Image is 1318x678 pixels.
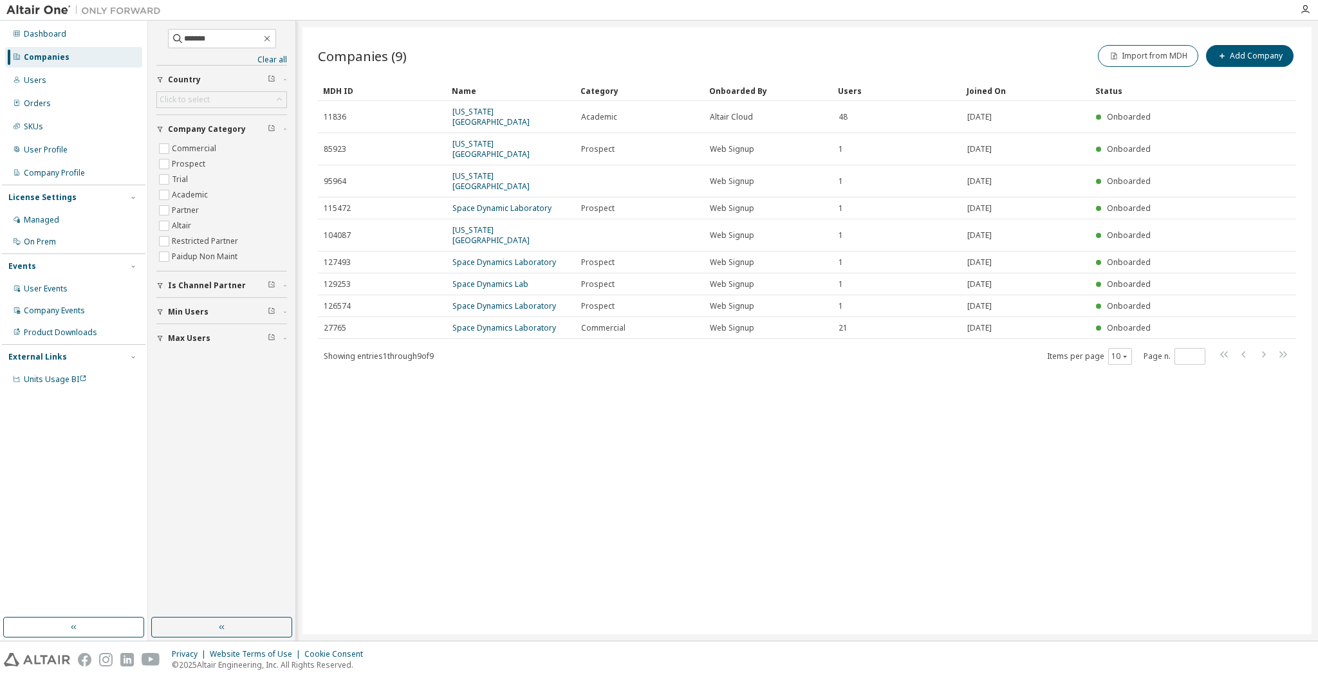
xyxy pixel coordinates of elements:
div: Users [838,80,956,101]
label: Altair [172,218,194,234]
a: Space Dynamics Laboratory [452,322,556,333]
button: Min Users [156,298,287,326]
span: Clear filter [268,124,275,134]
img: linkedin.svg [120,653,134,666]
span: 1 [839,230,843,241]
span: [DATE] [967,230,992,241]
span: Min Users [168,307,209,317]
div: Privacy [172,649,210,659]
img: facebook.svg [78,653,91,666]
button: Company Category [156,115,287,143]
div: User Profile [24,145,68,155]
a: [US_STATE][GEOGRAPHIC_DATA] [452,106,530,127]
a: [US_STATE][GEOGRAPHIC_DATA] [452,170,530,192]
span: Clear filter [268,333,275,344]
div: Users [24,75,46,86]
div: Website Terms of Use [210,649,304,659]
span: Onboarded [1107,176,1151,187]
div: Cookie Consent [304,649,371,659]
label: Restricted Partner [172,234,241,249]
span: Web Signup [710,144,754,154]
label: Paidup Non Maint [172,249,240,264]
span: Prospect [581,279,615,289]
span: [DATE] [967,323,992,333]
span: Items per page [1047,348,1132,365]
div: Click to select [157,92,286,107]
div: Onboarded By [709,80,828,101]
span: [DATE] [967,112,992,122]
div: Category [580,80,699,101]
span: 104087 [324,230,351,241]
span: Web Signup [710,301,754,311]
img: instagram.svg [99,653,113,666]
div: License Settings [8,192,77,203]
span: 1 [839,203,843,214]
span: Academic [581,112,617,122]
span: Onboarded [1107,257,1151,268]
div: Company Profile [24,168,85,178]
label: Prospect [172,156,208,172]
button: 10 [1111,351,1129,362]
button: Country [156,66,287,94]
span: 129253 [324,279,351,289]
span: Onboarded [1107,279,1151,289]
span: 126574 [324,301,351,311]
span: Commercial [581,323,626,333]
a: Clear all [156,55,287,65]
span: Onboarded [1107,143,1151,154]
div: Managed [24,215,59,225]
div: Dashboard [24,29,66,39]
a: Space Dynamics Laboratory [452,300,556,311]
span: Prospect [581,257,615,268]
a: Space Dynamics Lab [452,279,528,289]
span: 1 [839,176,843,187]
span: 48 [839,112,848,122]
span: [DATE] [967,301,992,311]
button: Is Channel Partner [156,271,287,300]
span: Onboarded [1107,203,1151,214]
span: Companies (9) [318,47,407,65]
div: Click to select [160,95,210,105]
img: youtube.svg [142,653,160,666]
button: Max Users [156,324,287,353]
span: Clear filter [268,75,275,85]
span: 1 [839,279,843,289]
span: 127493 [324,257,351,268]
button: Add Company [1206,45,1294,67]
label: Academic [172,187,210,203]
div: Product Downloads [24,327,97,338]
span: [DATE] [967,203,992,214]
span: [DATE] [967,144,992,154]
span: Clear filter [268,280,275,291]
span: 1 [839,144,843,154]
span: Onboarded [1107,111,1151,122]
button: Import from MDH [1098,45,1198,67]
span: Web Signup [710,279,754,289]
span: 1 [839,257,843,268]
span: Onboarded [1107,230,1151,241]
a: [US_STATE][GEOGRAPHIC_DATA] [452,224,530,246]
div: External Links [8,352,67,362]
label: Partner [172,203,201,218]
span: Web Signup [710,230,754,241]
span: Web Signup [710,176,754,187]
span: 115472 [324,203,351,214]
span: 11836 [324,112,346,122]
span: Max Users [168,333,210,344]
div: SKUs [24,122,43,132]
div: Status [1095,80,1219,101]
span: Web Signup [710,257,754,268]
div: Joined On [967,80,1085,101]
div: MDH ID [323,80,441,101]
label: Commercial [172,141,219,156]
div: Name [452,80,570,101]
span: Altair Cloud [710,112,753,122]
span: Clear filter [268,307,275,317]
div: Companies [24,52,70,62]
a: Space Dynamics Laboratory [452,257,556,268]
span: 21 [839,323,848,333]
span: [DATE] [967,279,992,289]
span: Prospect [581,301,615,311]
span: [DATE] [967,176,992,187]
span: Prospect [581,144,615,154]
